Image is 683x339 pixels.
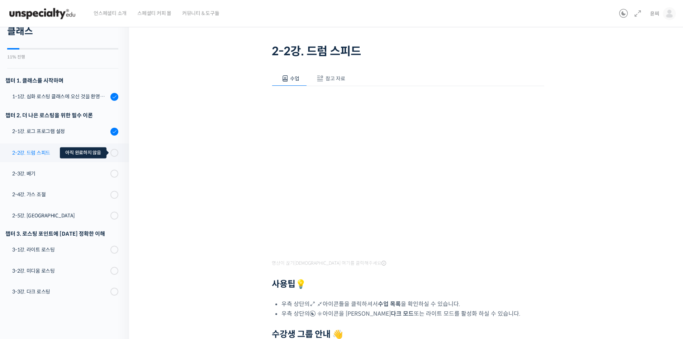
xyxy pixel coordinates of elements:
b: 수업 목록 [378,300,401,308]
b: 다크 모드 [391,310,414,317]
div: 3-3강. 다크 로스팅 [12,288,108,296]
span: 윤찌 [650,10,659,17]
div: 1-1강. 심화 로스팅 클래스에 오신 것을 환영합니다 [12,93,108,100]
div: 3-1강. 라이트 로스팅 [12,246,108,254]
div: 2-3강. 배기 [12,170,108,178]
div: 챕터 3. 로스팅 포인트에 [DATE] 정확한 이해 [5,229,118,239]
a: 대화 [47,227,93,245]
a: 설정 [93,227,138,245]
div: 2-4강. 가스 조절 [12,190,108,198]
div: 챕터 2. 더 나은 로스팅을 위한 필수 이론 [5,110,118,120]
span: 대화 [66,239,74,244]
span: 수업 [290,75,299,82]
span: 홈 [23,238,27,244]
strong: 사용팁 [272,279,306,289]
strong: 💡 [295,279,306,289]
li: 우측 상단의 아이콘을 [PERSON_NAME] 또는 라이트 모드를 활성화 하실 수 있습니다. [281,309,544,319]
div: 2-1강. 로그 프로그램 설정 [12,127,108,135]
span: 설정 [111,238,119,244]
li: 우측 상단의 아이콘들을 클릭하셔서 을 확인하실 수 있습니다. [281,299,544,309]
div: 3-2강. 미디움 로스팅 [12,267,108,275]
h1: 2-2강. 드럼 스피드 [272,44,544,58]
h3: 챕터 1. 클래스를 시작하며 [5,76,118,85]
span: 영상이 끊기[DEMOGRAPHIC_DATA] 여기를 클릭해주세요 [272,260,386,266]
div: 2-2강. 드럼 스피드 [12,149,108,157]
div: 11% 진행 [7,55,118,59]
div: 2-5강. [GEOGRAPHIC_DATA] [12,212,108,220]
a: 홈 [2,227,47,245]
span: 참고 자료 [326,75,345,82]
